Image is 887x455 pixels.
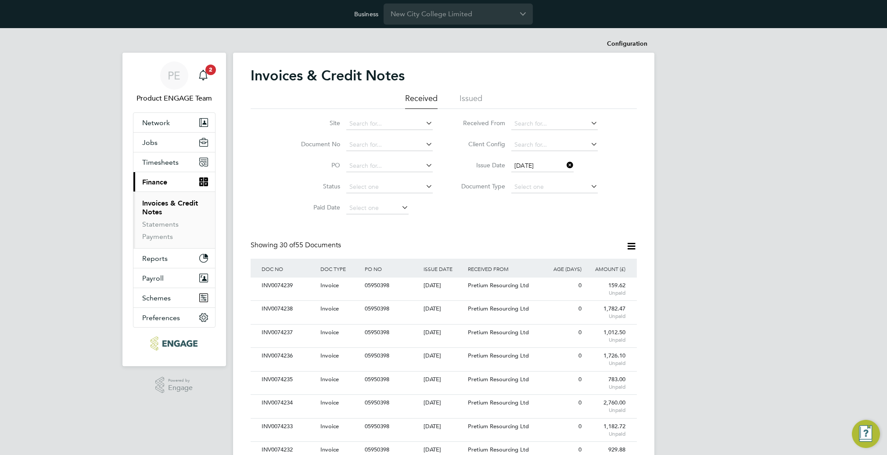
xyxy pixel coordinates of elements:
span: 05950398 [365,282,389,289]
div: 1,012.50 [584,325,628,347]
div: INV0074236 [259,348,318,364]
span: Pretium Resourcing Ltd [468,282,529,289]
span: Invoice [320,376,339,383]
a: Go to home page [133,336,215,350]
span: Schemes [142,294,171,302]
span: 05950398 [365,376,389,383]
div: 1,182.72 [584,419,628,441]
span: 05950398 [365,422,389,430]
div: PO NO [363,259,421,279]
h2: Invoices & Credit Notes [251,67,405,84]
span: Jobs [142,138,158,147]
div: Finance [133,191,215,248]
button: Network [133,113,215,132]
span: 05950398 [365,305,389,312]
span: 0 [578,305,582,312]
div: 2,760.00 [584,395,628,418]
label: Client Config [455,140,505,148]
label: Document Type [455,182,505,190]
span: Pretium Resourcing Ltd [468,446,529,453]
span: 0 [578,329,582,336]
input: Search for... [346,118,433,130]
span: Pretium Resourcing Ltd [468,305,529,312]
span: Network [142,119,170,127]
label: Status [290,182,340,190]
div: 1,726.10 [584,348,628,371]
button: Finance [133,172,215,191]
span: Product ENGAGE Team [133,93,215,104]
span: 0 [578,399,582,406]
div: [DATE] [421,325,466,341]
button: Reports [133,249,215,268]
input: Search for... [511,139,598,151]
span: Powered by [168,377,193,384]
div: 1,782.47 [584,301,628,324]
button: Schemes [133,288,215,307]
div: [DATE] [421,419,466,435]
input: Search for... [346,160,433,172]
div: AMOUNT (£) [584,259,628,279]
a: Powered byEngage [155,377,193,394]
a: Statements [142,220,179,228]
label: Issue Date [455,161,505,169]
div: [DATE] [421,348,466,364]
span: Timesheets [142,158,179,166]
button: Jobs [133,133,215,152]
span: 0 [578,352,582,359]
div: DOC TYPE [318,259,363,279]
span: 30 of [280,241,295,249]
label: Business [354,10,378,18]
div: [DATE] [421,372,466,388]
span: Unpaid [586,407,626,414]
label: Paid Date [290,203,340,211]
div: [DATE] [421,278,466,294]
a: Invoices & Credit Notes [142,199,198,216]
div: ISSUE DATE [421,259,466,279]
div: INV0074239 [259,278,318,294]
span: PE [168,70,180,81]
div: RECEIVED FROM [466,259,539,279]
a: 2 [194,61,212,90]
li: Configuration [607,35,647,53]
span: Unpaid [586,313,626,320]
input: Select one [511,181,598,193]
span: Invoice [320,329,339,336]
span: Reports [142,254,168,263]
span: 05950398 [365,352,389,359]
div: INV0074238 [259,301,318,317]
div: 783.00 [584,372,628,394]
label: Site [290,119,340,127]
div: DOC NO [259,259,318,279]
span: Invoice [320,399,339,406]
li: Issued [460,93,482,109]
input: Select one [511,160,574,172]
span: 55 Documents [280,241,341,249]
span: 0 [578,446,582,453]
div: [DATE] [421,301,466,317]
button: Engage Resource Center [852,420,880,448]
span: Unpaid [586,289,626,296]
span: Pretium Resourcing Ltd [468,329,529,336]
span: Pretium Resourcing Ltd [468,352,529,359]
label: PO [290,161,340,169]
input: Select one [346,202,409,214]
div: INV0074233 [259,419,318,435]
span: Pretium Resourcing Ltd [468,399,529,406]
span: 0 [578,422,582,430]
span: Invoice [320,422,339,430]
span: 05950398 [365,446,389,453]
div: Showing [251,241,343,250]
div: INV0074234 [259,395,318,411]
div: INV0074237 [259,325,318,341]
span: Payroll [142,274,164,282]
div: [DATE] [421,395,466,411]
button: Preferences [133,308,215,327]
button: Payroll [133,268,215,288]
span: Unpaid [586,383,626,390]
span: 0 [578,282,582,289]
div: 159.62 [584,278,628,300]
a: Payments [142,232,173,241]
span: 05950398 [365,329,389,336]
span: Invoice [320,446,339,453]
span: Unpaid [586,336,626,343]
